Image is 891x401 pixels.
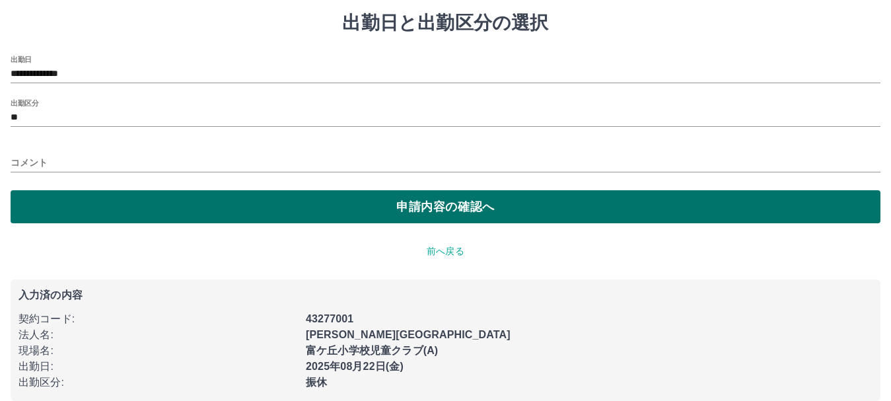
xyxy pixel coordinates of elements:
b: 43277001 [306,313,353,324]
b: [PERSON_NAME][GEOGRAPHIC_DATA] [306,329,511,340]
b: 振休 [306,377,327,388]
button: 申請内容の確認へ [11,190,880,223]
p: 出勤区分 : [18,375,298,390]
p: 法人名 : [18,327,298,343]
p: 前へ戻る [11,244,880,258]
label: 出勤区分 [11,98,38,108]
b: 2025年08月22日(金) [306,361,404,372]
p: 出勤日 : [18,359,298,375]
p: 現場名 : [18,343,298,359]
p: 契約コード : [18,311,298,327]
b: 富ケ丘小学校児童クラブ(A) [306,345,438,356]
p: 入力済の内容 [18,290,873,301]
h1: 出勤日と出勤区分の選択 [11,12,880,34]
label: 出勤日 [11,54,32,64]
